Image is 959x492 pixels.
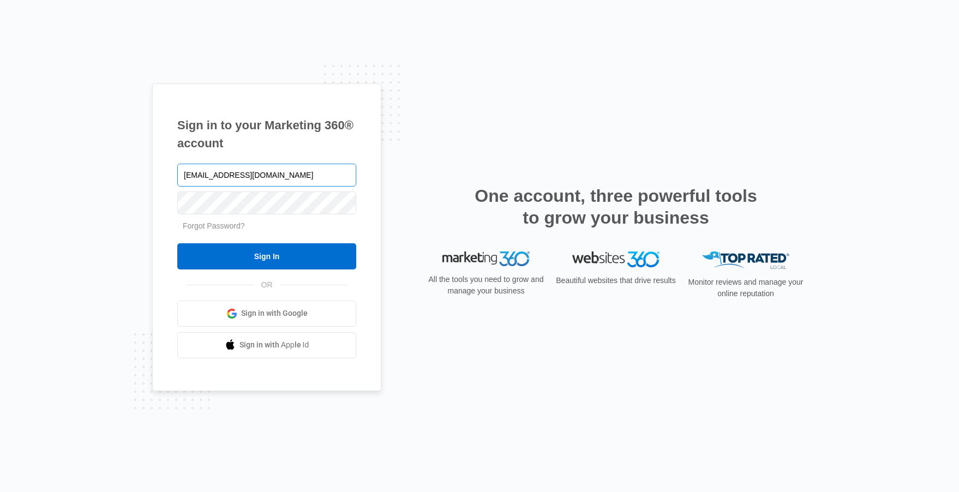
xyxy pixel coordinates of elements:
[241,308,308,319] span: Sign in with Google
[177,301,356,327] a: Sign in with Google
[555,275,677,286] p: Beautiful websites that drive results
[471,185,760,229] h2: One account, three powerful tools to grow your business
[425,274,547,297] p: All the tools you need to grow and manage your business
[442,251,530,267] img: Marketing 360
[685,277,807,299] p: Monitor reviews and manage your online reputation
[572,251,660,267] img: Websites 360
[702,251,789,269] img: Top Rated Local
[177,332,356,358] a: Sign in with Apple Id
[254,279,280,291] span: OR
[183,221,245,230] a: Forgot Password?
[177,243,356,269] input: Sign In
[239,339,309,351] span: Sign in with Apple Id
[177,116,356,152] h1: Sign in to your Marketing 360® account
[177,164,356,187] input: Email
